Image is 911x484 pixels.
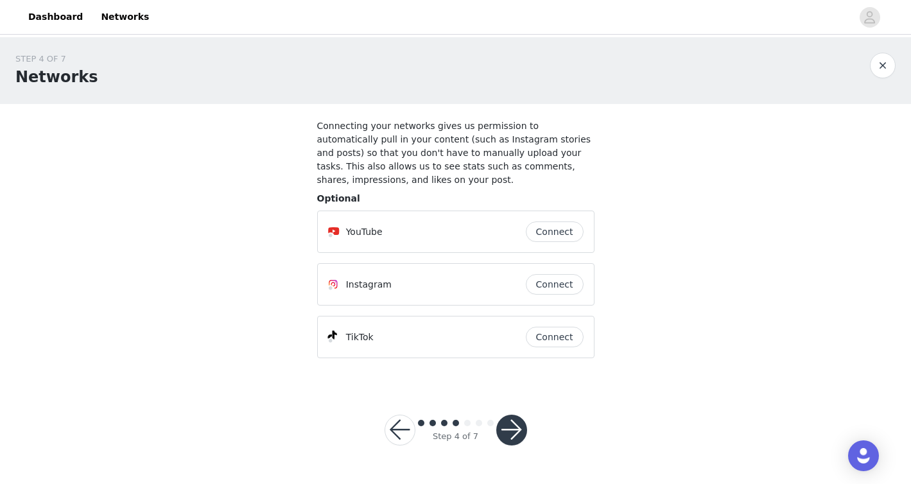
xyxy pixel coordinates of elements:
[328,279,338,290] img: Instagram Icon
[433,430,478,443] div: Step 4 of 7
[863,7,876,28] div: avatar
[346,331,374,344] p: TikTok
[317,119,594,187] h4: Connecting your networks gives us permission to automatically pull in your content (such as Insta...
[526,327,584,347] button: Connect
[848,440,879,471] div: Open Intercom Messenger
[317,193,360,203] span: Optional
[15,65,98,89] h1: Networks
[21,3,91,31] a: Dashboard
[346,225,383,239] p: YouTube
[526,221,584,242] button: Connect
[15,53,98,65] div: STEP 4 OF 7
[346,278,392,291] p: Instagram
[526,274,584,295] button: Connect
[93,3,157,31] a: Networks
